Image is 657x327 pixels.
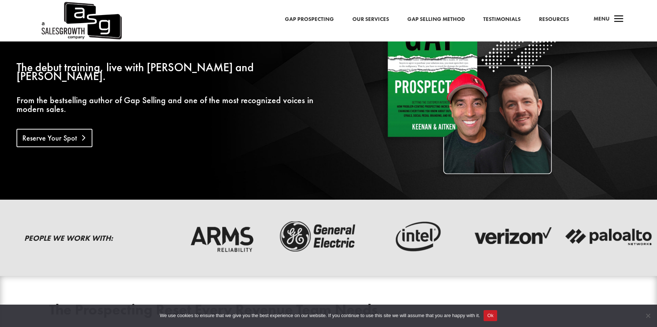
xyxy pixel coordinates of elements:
[483,15,521,24] a: Testimonials
[564,219,654,255] img: palato-networks-logo-dark
[407,15,465,24] a: Gap Selling Method
[371,219,460,255] img: intel-logo-dark
[16,129,92,147] a: Reserve Your Spot
[16,96,339,113] p: From the bestselling author of Gap Selling and one of the most recognized voices in modern sales.
[160,312,480,319] span: We use cookies to ensure that we give you the best experience on our website. If you continue to ...
[352,15,389,24] a: Our Services
[644,312,652,319] span: No
[484,310,497,321] button: Ok
[177,219,267,255] img: arms-reliability-logo-dark
[274,219,363,255] img: ge-logo-dark
[467,219,557,255] img: verizon-logo-dark
[16,63,339,81] div: The debut training, live with [PERSON_NAME] and [PERSON_NAME].
[49,302,411,321] h2: The Prospecting Reset Every Revenue Team Needs
[285,15,334,24] a: Gap Prospecting
[612,12,626,27] span: a
[539,15,569,24] a: Resources
[594,15,610,22] span: Menu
